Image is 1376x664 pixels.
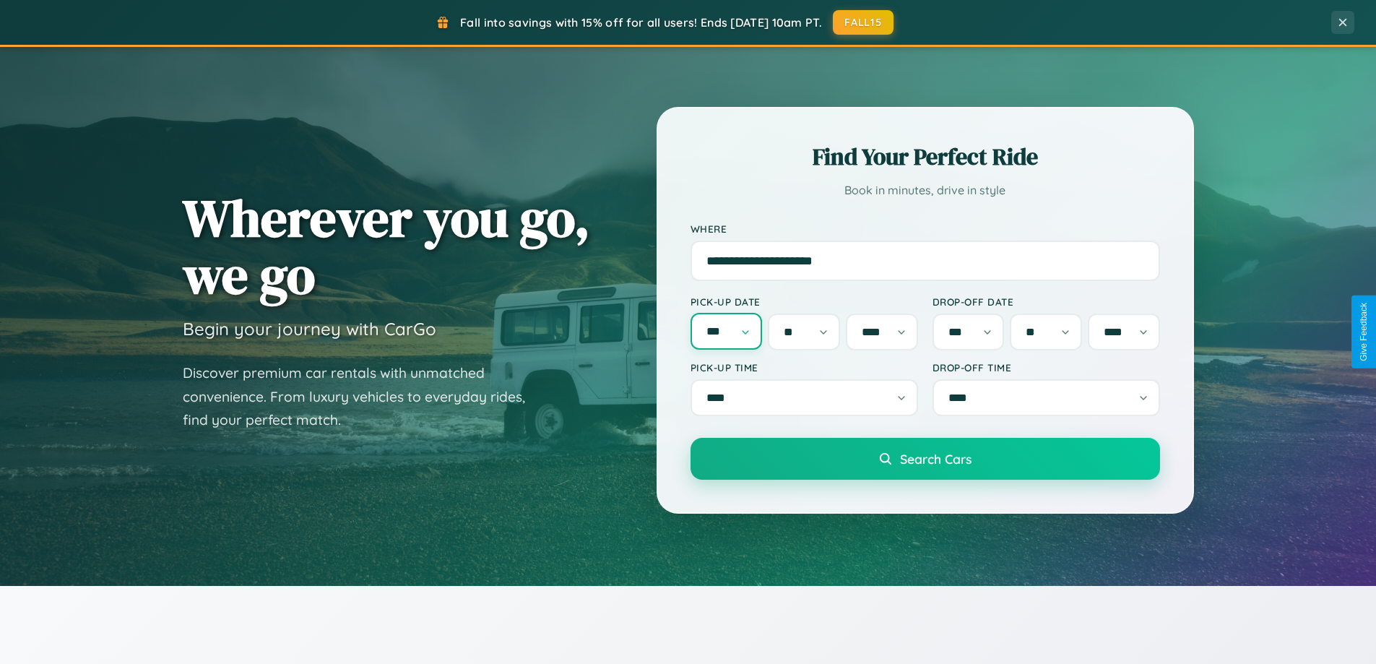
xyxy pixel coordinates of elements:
[691,180,1160,201] p: Book in minutes, drive in style
[183,189,590,303] h1: Wherever you go, we go
[691,223,1160,235] label: Where
[691,361,918,374] label: Pick-up Time
[933,361,1160,374] label: Drop-off Time
[460,15,822,30] span: Fall into savings with 15% off for all users! Ends [DATE] 10am PT.
[933,296,1160,308] label: Drop-off Date
[1359,303,1369,361] div: Give Feedback
[691,438,1160,480] button: Search Cars
[900,451,972,467] span: Search Cars
[183,361,544,432] p: Discover premium car rentals with unmatched convenience. From luxury vehicles to everyday rides, ...
[833,10,893,35] button: FALL15
[183,318,436,340] h3: Begin your journey with CarGo
[691,296,918,308] label: Pick-up Date
[691,141,1160,173] h2: Find Your Perfect Ride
